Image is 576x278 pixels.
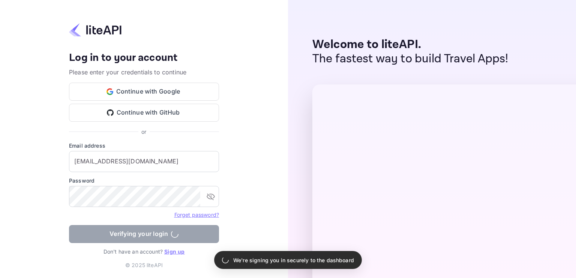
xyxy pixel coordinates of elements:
p: Please enter your credentials to continue [69,68,219,77]
button: Continue with Google [69,83,219,101]
input: Enter your email address [69,151,219,172]
p: Don't have an account? [69,248,219,255]
img: liteapi [69,23,121,37]
p: or [141,128,146,136]
button: toggle password visibility [203,189,218,204]
a: Sign up [164,248,184,255]
label: Password [69,177,219,184]
p: © 2025 liteAPI [125,261,163,269]
p: The fastest way to build Travel Apps! [312,52,508,66]
label: Email address [69,142,219,150]
p: Welcome to liteAPI. [312,38,508,52]
button: Continue with GitHub [69,104,219,122]
a: Forget password? [174,212,219,218]
p: We're signing you in securely to the dashboard [233,256,354,264]
a: Forget password? [174,211,219,218]
h4: Log in to your account [69,51,219,65]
